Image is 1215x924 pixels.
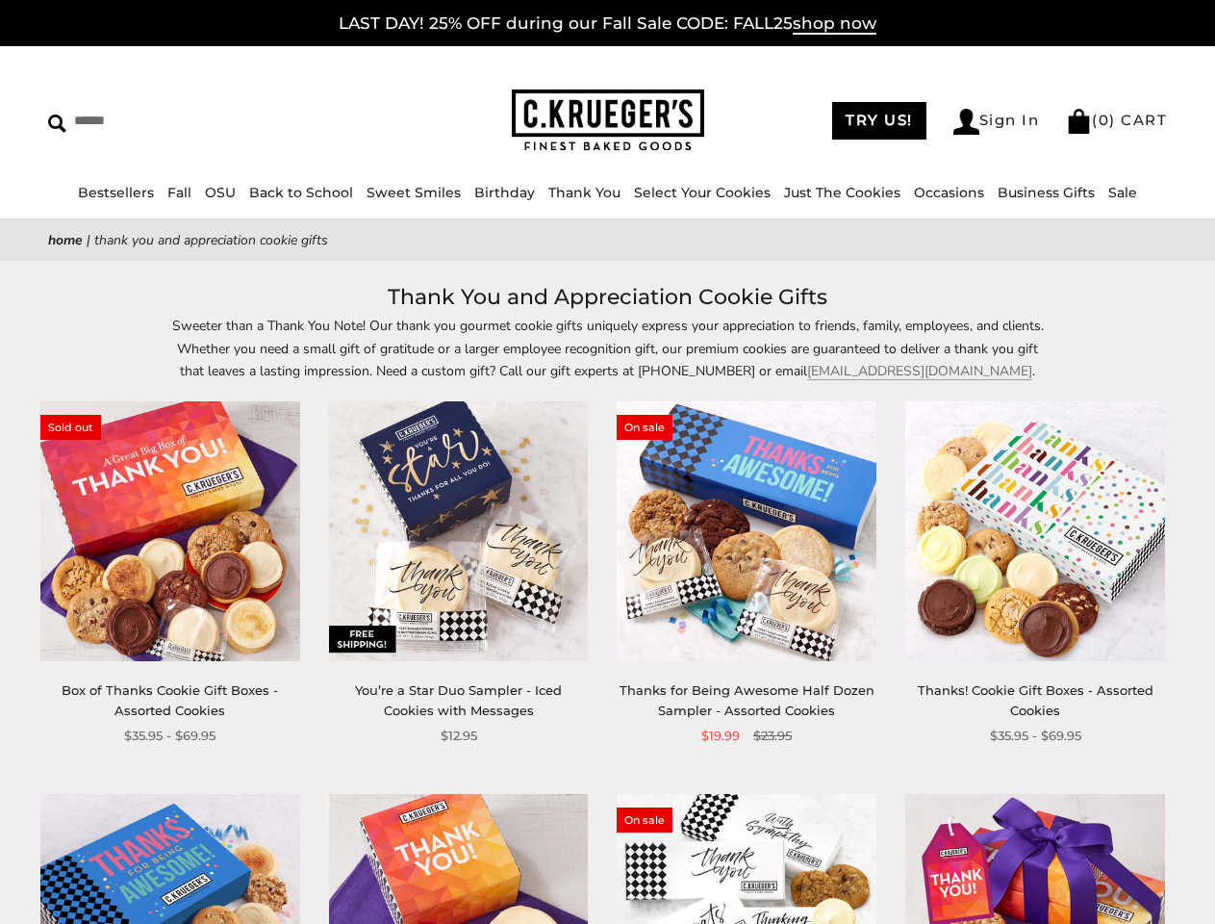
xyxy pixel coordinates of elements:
[48,231,83,249] a: Home
[48,115,66,133] img: Search
[914,184,984,201] a: Occasions
[918,682,1153,718] a: Thanks! Cookie Gift Boxes - Assorted Cookies
[617,401,876,661] img: Thanks for Being Awesome Half Dozen Sampler - Assorted Cookies
[1099,111,1110,129] span: 0
[634,184,771,201] a: Select Your Cookies
[784,184,900,201] a: Just The Cookies
[167,184,191,201] a: Fall
[905,401,1165,661] img: Thanks! Cookie Gift Boxes - Assorted Cookies
[40,415,101,440] span: Sold out
[1066,109,1092,134] img: Bag
[1108,184,1137,201] a: Sale
[165,315,1050,381] p: Sweeter than a Thank You Note! Our thank you gourmet cookie gifts uniquely express your appreciat...
[1066,111,1167,129] a: (0) CART
[617,415,672,440] span: On sale
[953,109,1040,135] a: Sign In
[249,184,353,201] a: Back to School
[617,808,672,833] span: On sale
[753,726,792,746] span: $23.95
[990,726,1081,746] span: $35.95 - $69.95
[124,726,215,746] span: $35.95 - $69.95
[701,726,740,746] span: $19.99
[998,184,1095,201] a: Business Gifts
[62,682,278,718] a: Box of Thanks Cookie Gift Boxes - Assorted Cookies
[620,682,874,718] a: Thanks for Being Awesome Half Dozen Sampler - Assorted Cookies
[512,90,704,152] img: C.KRUEGER'S
[40,401,300,661] img: Box of Thanks Cookie Gift Boxes - Assorted Cookies
[953,109,979,135] img: Account
[94,231,328,249] span: Thank You and Appreciation Cookie Gifts
[48,106,304,136] input: Search
[329,401,589,661] img: You’re a Star Duo Sampler - Iced Cookies with Messages
[355,682,562,718] a: You’re a Star Duo Sampler - Iced Cookies with Messages
[367,184,461,201] a: Sweet Smiles
[87,231,90,249] span: |
[441,726,477,746] span: $12.95
[793,13,876,35] span: shop now
[48,229,1167,251] nav: breadcrumbs
[205,184,236,201] a: OSU
[832,102,926,140] a: TRY US!
[548,184,620,201] a: Thank You
[77,280,1138,315] h1: Thank You and Appreciation Cookie Gifts
[474,184,535,201] a: Birthday
[339,13,876,35] a: LAST DAY! 25% OFF during our Fall Sale CODE: FALL25shop now
[78,184,154,201] a: Bestsellers
[807,362,1032,380] a: [EMAIL_ADDRESS][DOMAIN_NAME]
